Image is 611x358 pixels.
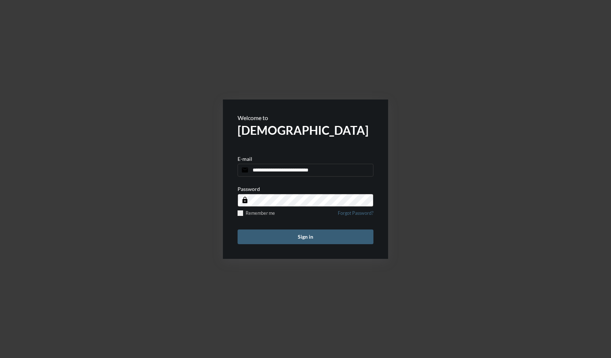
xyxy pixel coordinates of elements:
[238,210,275,216] label: Remember me
[338,210,373,220] a: Forgot Password?
[238,229,373,244] button: Sign in
[238,123,373,137] h2: [DEMOGRAPHIC_DATA]
[238,156,252,162] p: E-mail
[238,114,373,121] p: Welcome to
[238,186,260,192] p: Password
